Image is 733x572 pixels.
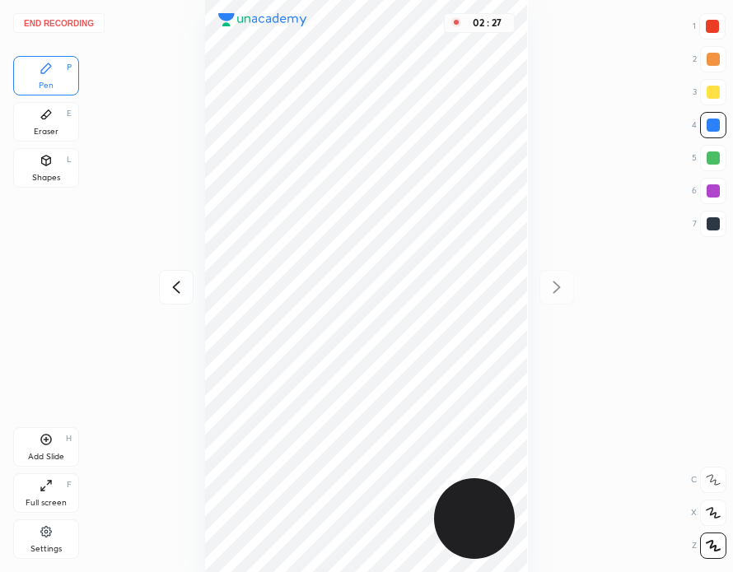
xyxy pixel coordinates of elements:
[67,481,72,489] div: F
[468,17,507,29] div: 02 : 27
[691,500,726,526] div: X
[34,128,58,136] div: Eraser
[693,211,726,237] div: 7
[67,109,72,118] div: E
[692,532,726,559] div: Z
[66,435,72,443] div: H
[67,156,72,164] div: L
[28,453,64,461] div: Add Slide
[692,178,726,204] div: 6
[30,545,62,553] div: Settings
[26,499,67,507] div: Full screen
[67,63,72,72] div: P
[692,112,726,138] div: 4
[693,46,726,72] div: 2
[693,13,726,40] div: 1
[692,145,726,171] div: 5
[13,13,105,33] button: End recording
[32,174,60,182] div: Shapes
[691,467,726,493] div: C
[218,13,307,26] img: logo.38c385cc.svg
[693,79,726,105] div: 3
[39,81,54,90] div: Pen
